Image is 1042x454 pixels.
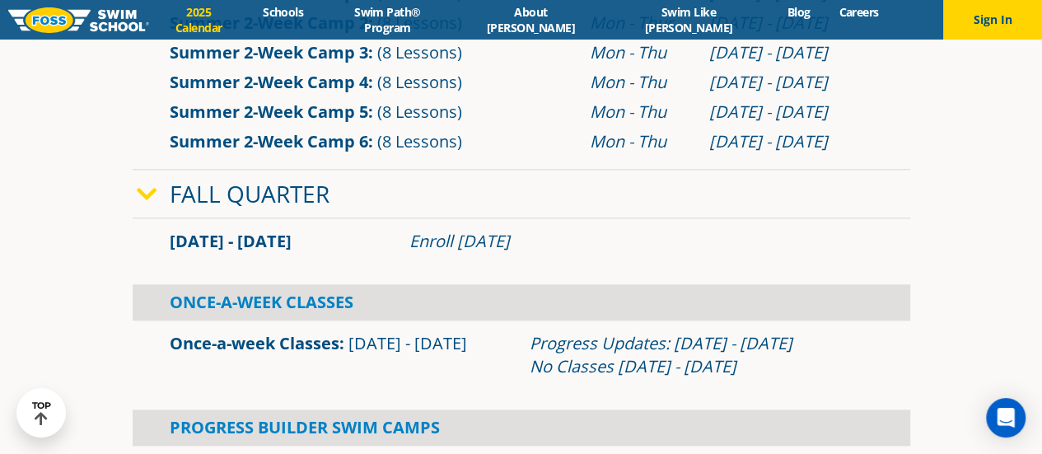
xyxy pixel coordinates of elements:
a: Blog [773,4,825,20]
div: [DATE] - [DATE] [709,71,873,94]
a: Summer 2-Week Camp 3 [170,41,368,63]
div: [DATE] - [DATE] [709,101,873,124]
div: Once-A-Week Classes [133,284,910,321]
span: (8 Lessons) [377,130,462,152]
a: About [PERSON_NAME] [457,4,605,35]
a: Summer 2-Week Camp 5 [170,101,368,123]
a: Summer 2-Week Camp 4 [170,71,368,93]
a: Schools [249,4,318,20]
div: [DATE] - [DATE] [709,130,873,153]
div: Mon - Thu [589,101,693,124]
span: [DATE] - [DATE] [348,332,467,354]
div: Mon - Thu [589,41,693,64]
a: 2025 Calendar [149,4,249,35]
div: [DATE] - [DATE] [709,41,873,64]
a: Swim Path® Program [318,4,457,35]
div: Mon - Thu [589,71,693,94]
div: TOP [32,400,51,426]
a: Swim Like [PERSON_NAME] [605,4,773,35]
span: (8 Lessons) [377,41,462,63]
a: Once-a-week Classes [170,332,339,354]
div: Progress Builder Swim Camps [133,410,910,446]
a: Summer 2-Week Camp 6 [170,130,368,152]
div: Open Intercom Messenger [986,398,1026,438]
div: Enroll [DATE] [409,230,873,253]
div: Mon - Thu [589,130,693,153]
span: (8 Lessons) [377,101,462,123]
a: Fall Quarter [170,178,329,209]
img: FOSS Swim School Logo [8,7,149,33]
span: [DATE] - [DATE] [170,230,292,252]
span: (8 Lessons) [377,71,462,93]
div: Progress Updates: [DATE] - [DATE] No Classes [DATE] - [DATE] [530,332,873,378]
a: Careers [825,4,893,20]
